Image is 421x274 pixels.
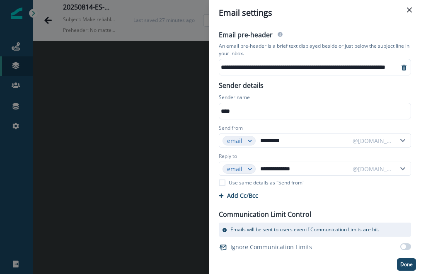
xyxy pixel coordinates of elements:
p: Done [400,262,413,267]
div: email [227,165,244,173]
p: Sender name [219,94,250,103]
div: Email settings [219,7,411,19]
p: Emails will be sent to users even if Communication Limits are hit. [230,226,379,233]
div: @[DOMAIN_NAME] [353,165,392,173]
p: An email pre-header is a brief text displayed beside or just below the subject line in your inbox. [219,41,411,59]
p: Ignore Communication Limits [230,242,312,251]
div: email [227,136,244,145]
button: Add Cc/Bcc [219,192,258,199]
label: Send from [219,124,243,132]
p: Communication Limit Control [219,209,311,219]
button: Done [397,258,416,271]
p: Use same details as "Send from" [229,179,305,187]
label: Reply to [219,153,237,160]
p: Sender details [214,79,269,90]
div: @[DOMAIN_NAME] [353,136,392,145]
h2: Email pre-header [219,31,273,41]
button: Close [403,3,416,17]
svg: remove-preheader [401,64,407,71]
